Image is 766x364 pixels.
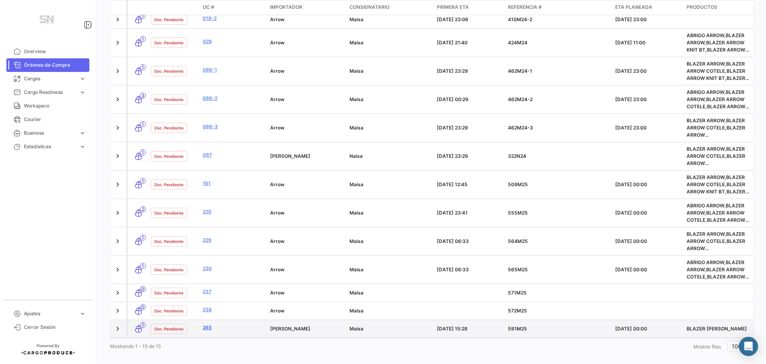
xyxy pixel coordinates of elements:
span: Arrow [270,16,284,22]
a: 229 [203,237,264,244]
span: Maisa [349,96,363,102]
span: Arrow [270,267,284,273]
a: 265 [203,324,264,331]
span: 2 [140,206,146,212]
a: Expand/Collapse Row [114,266,122,274]
datatable-header-cell: OC # [199,0,267,15]
span: Arrow [270,68,284,74]
span: Doc. Pendiente [154,68,184,74]
span: 1 [140,13,146,19]
span: Maisa [349,267,363,273]
span: Maisa [349,290,363,296]
span: Maisa [349,210,363,216]
span: 1 [140,36,146,42]
a: Expand/Collapse Row [114,39,122,47]
span: Productos [687,4,717,11]
a: Expand/Collapse Row [114,152,122,160]
span: BLAZER ARROW,BLAZER ARROW COTELE,BLAZER ARROW KNIT BT,BLAZER ARROW KNIT CODE,BLAZER ARROW POLILAN... [687,61,750,182]
span: [DATE] 00:00 [615,181,647,187]
span: Piero Butti [270,326,310,332]
a: 029 [203,38,264,45]
span: 462M24-1 [508,68,532,74]
span: Arrow [270,96,284,102]
a: Expand/Collapse Row [114,307,122,315]
datatable-header-cell: Productos [683,0,755,15]
span: Doc. Pendiente [154,238,184,245]
span: ABRIGO ARROW,BLAZER ARROW,BLAZER ARROW COTELE,BLAZER ARROW KNIT BT,BLAZER ARROW KNIT CODE,BLAZER ... [687,89,751,261]
span: Mostrando 1 - 15 de 15 [110,343,161,349]
datatable-header-cell: Referencia # [505,0,612,15]
span: [DATE] 21:40 [437,40,468,46]
datatable-header-cell: Consignatario [346,0,434,15]
a: Órdenes de Compra [6,58,89,72]
span: 591M25 [508,326,527,332]
span: [DATE] 23:00 [615,68,647,74]
span: [DATE] 23:29 [437,68,468,74]
span: 565M25 [508,267,528,273]
span: Cargo Readiness [24,89,76,96]
span: [DATE] 23:00 [615,16,647,22]
span: Doc. Pendiente [154,16,184,23]
span: [DATE] 12:45 [437,181,468,187]
span: expand_more [79,143,86,150]
span: 1 [140,322,146,328]
span: [DATE] 06:33 [437,267,469,273]
datatable-header-cell: Estado Doc. [148,0,199,15]
span: [DATE] 23:41 [437,210,468,216]
span: ABRIGO ARROW,BLAZER ARROW,BLAZER ARROW KNIT BT,BLAZER ARROW KNIT CODE,BLAZER ARROW LINO,BLAZER GU... [687,32,750,175]
a: Expand/Collapse Row [114,67,122,75]
span: 0 [140,304,146,310]
a: Expand/Collapse Row [114,124,122,132]
span: Arrow [270,290,284,296]
span: [DATE] 00:00 [615,326,647,332]
a: Expand/Collapse Row [114,209,122,217]
span: 424M24 [508,40,527,46]
img: Manufactura+Logo.png [28,10,68,32]
span: Business [24,129,76,137]
span: Doc. Pendiente [154,96,184,103]
span: [DATE] 23:06 [437,16,468,22]
span: Estadísticas [24,143,76,150]
span: Órdenes de Compra [24,62,86,69]
span: Cerrar Sesión [24,324,86,331]
span: 1 [140,263,146,269]
span: Maisa [349,308,363,314]
span: 462M24-2 [508,96,533,102]
a: 230 [203,265,264,272]
span: OC # [203,4,214,11]
div: Abrir Intercom Messenger [739,337,758,356]
span: Arrow [270,125,284,131]
span: 572M25 [508,308,527,314]
span: Doc. Pendiente [154,326,184,332]
span: Doc. Pendiente [154,210,184,216]
span: Consignatario [349,4,389,11]
span: Arrow [270,40,284,46]
span: 509M25 [508,181,528,187]
a: 086-3 [203,123,264,130]
span: expand_more [79,129,86,137]
span: [DATE] 15:28 [437,326,468,332]
span: Workspace [24,102,86,109]
span: Guy Laroche [270,153,310,159]
span: Doc. Pendiente [154,153,184,159]
span: [DATE] 23:29 [437,125,468,131]
span: Doc. Pendiente [154,290,184,296]
a: 161 [203,180,264,187]
span: Doc. Pendiente [154,181,184,188]
span: Overview [24,48,86,55]
span: Maisa [349,16,363,22]
span: Maisa [349,40,363,46]
a: Expand/Collapse Row [114,181,122,189]
span: 1 [140,64,146,70]
a: 237 [203,288,264,295]
span: Referencia # [508,4,542,11]
a: Expand/Collapse Row [114,289,122,297]
datatable-header-cell: Modo de Transporte [128,0,148,15]
span: 3 [140,93,146,99]
span: BLAZER ARROW,BLAZER ARROW COTELE,BLAZER ARROW LINO,BLAZER GUY LAROCHE,TRAJE ARROW,TRAJE ARROW LAN... [687,146,748,209]
span: 0 [140,286,146,292]
span: Arrow [270,210,284,216]
span: expand_more [79,89,86,96]
a: 220 [203,208,264,215]
span: [DATE] 23:00 [615,96,647,102]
